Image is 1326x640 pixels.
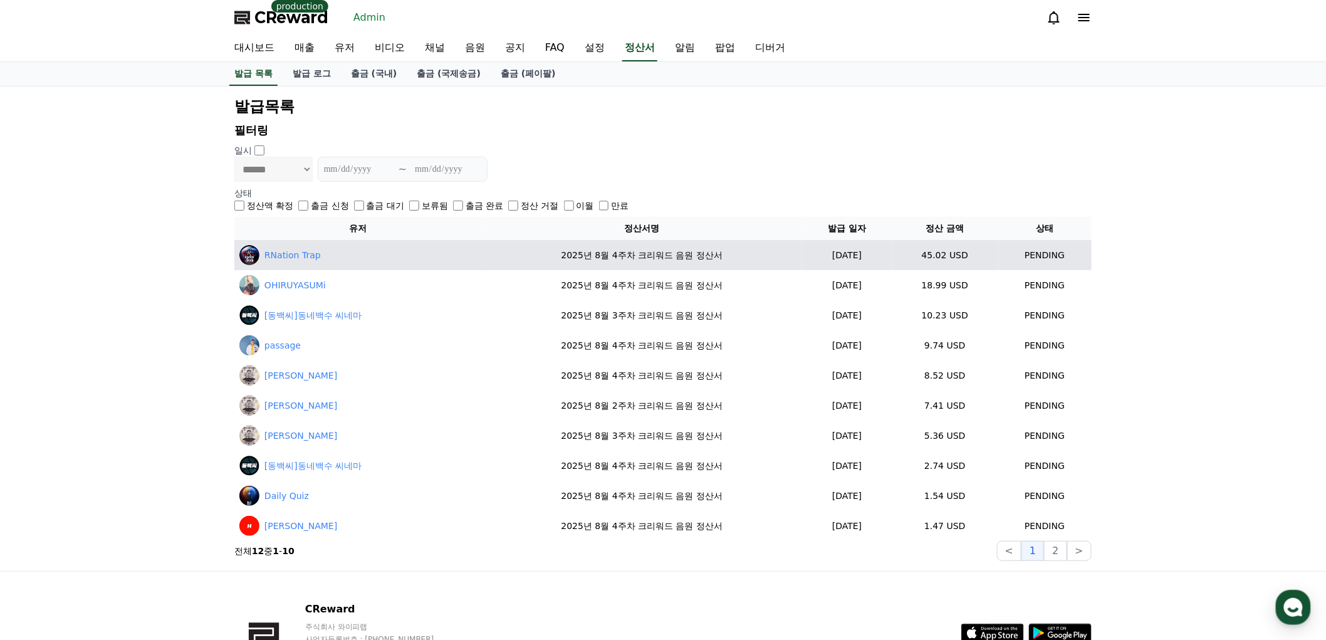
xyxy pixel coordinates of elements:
p: CReward [305,602,525,617]
td: PENDING [998,391,1092,421]
td: 2025년 8월 3주차 크리워드 음원 정산서 [482,421,802,451]
label: 출금 대기 [367,199,404,212]
label: 출금 신청 [311,199,348,212]
td: PENDING [998,451,1092,481]
td: 2025년 8월 4주차 크리워드 음원 정산서 [482,511,802,541]
td: 2025년 8월 4주차 크리워드 음원 정산서 [482,240,802,270]
a: Admin [348,8,390,28]
td: 18.99 USD [892,270,998,300]
a: 정산서 [622,35,657,61]
span: 설정 [194,416,209,426]
img: [동백씨]동네백수 씨네마 [239,456,259,476]
a: [PERSON_NAME] [264,369,337,382]
td: [DATE] [802,391,892,421]
a: 알림 [665,35,705,61]
td: [DATE] [802,451,892,481]
a: 출금 (국내) [341,62,407,86]
a: [동백씨]동네백수 씨네마 [264,309,362,322]
button: > [1067,541,1092,561]
td: PENDING [998,270,1092,300]
label: 정산 거절 [521,199,558,212]
td: 2025년 8월 4주차 크리워드 음원 정산서 [482,270,802,300]
a: 채널 [415,35,455,61]
a: 비디오 [365,35,415,61]
td: 2025년 8월 3주차 크리워드 음원 정산서 [482,300,802,330]
th: 정산서명 [482,217,802,240]
td: PENDING [998,360,1092,391]
p: 주식회사 와이피랩 [305,622,525,632]
td: [DATE] [802,511,892,541]
a: 발급 로그 [283,62,341,86]
td: 2025년 8월 4주차 크리워드 음원 정산서 [482,481,802,511]
td: 9.74 USD [892,330,998,360]
a: [PERSON_NAME] [264,399,337,412]
a: 대화 [83,397,162,429]
label: 만료 [611,199,629,212]
a: 발급 목록 [229,62,278,86]
img: 杉元博幸 [239,365,259,386]
a: 공지 [495,35,535,61]
span: 대화 [115,417,130,427]
img: RNation Trap [239,245,259,265]
a: 홈 [4,397,83,429]
a: FAQ [535,35,575,61]
img: passage [239,335,259,355]
img: Daily Quiz [239,486,259,506]
a: passage [264,339,301,352]
a: 설정 [162,397,241,429]
td: 1.54 USD [892,481,998,511]
td: 5.36 USD [892,421,998,451]
p: ~ [399,162,407,177]
a: [PERSON_NAME] [264,429,337,443]
span: 홈 [39,416,47,426]
a: 유저 [325,35,365,61]
a: 음원 [455,35,495,61]
a: OHIRUYASUMi [264,279,326,292]
h2: 발급목록 [234,97,1092,117]
td: [DATE] [802,300,892,330]
td: PENDING [998,300,1092,330]
strong: 12 [252,546,264,556]
td: [DATE] [802,240,892,270]
p: 상태 [234,187,1092,199]
a: [PERSON_NAME] [264,520,337,533]
a: CReward [234,8,328,28]
img: [동백씨]동네백수 씨네마 [239,305,259,325]
p: 필터링 [234,122,1092,139]
a: 대시보드 [224,35,285,61]
a: 팝업 [705,35,745,61]
button: < [997,541,1021,561]
img: Hardik Maurya [239,516,259,536]
a: Daily Quiz [264,490,309,503]
td: 2025년 8월 4주차 크리워드 음원 정산서 [482,360,802,391]
th: 발급 일자 [802,217,892,240]
th: 상태 [998,217,1092,240]
label: 이월 [577,199,594,212]
a: [동백씨]동네백수 씨네마 [264,459,362,473]
td: [DATE] [802,330,892,360]
td: 8.52 USD [892,360,998,391]
td: 2025년 8월 4주차 크리워드 음원 정산서 [482,330,802,360]
td: [DATE] [802,421,892,451]
td: 2025년 8월 2주차 크리워드 음원 정산서 [482,391,802,421]
button: 1 [1021,541,1044,561]
td: [DATE] [802,360,892,391]
label: 정산액 확정 [247,199,293,212]
td: 2025년 8월 4주차 크리워드 음원 정산서 [482,451,802,481]
td: [DATE] [802,481,892,511]
strong: 10 [282,546,294,556]
p: 전체 중 - [234,545,295,557]
a: 출금 (페이팔) [491,62,566,86]
a: 디버거 [745,35,795,61]
a: 매출 [285,35,325,61]
td: PENDING [998,511,1092,541]
td: PENDING [998,330,1092,360]
img: 杉元博幸 [239,426,259,446]
td: [DATE] [802,270,892,300]
img: 杉元博幸 [239,396,259,416]
td: 7.41 USD [892,391,998,421]
img: OHIRUYASUMi [239,275,259,295]
td: PENDING [998,240,1092,270]
th: 정산 금액 [892,217,998,240]
p: 일시 [234,144,252,157]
